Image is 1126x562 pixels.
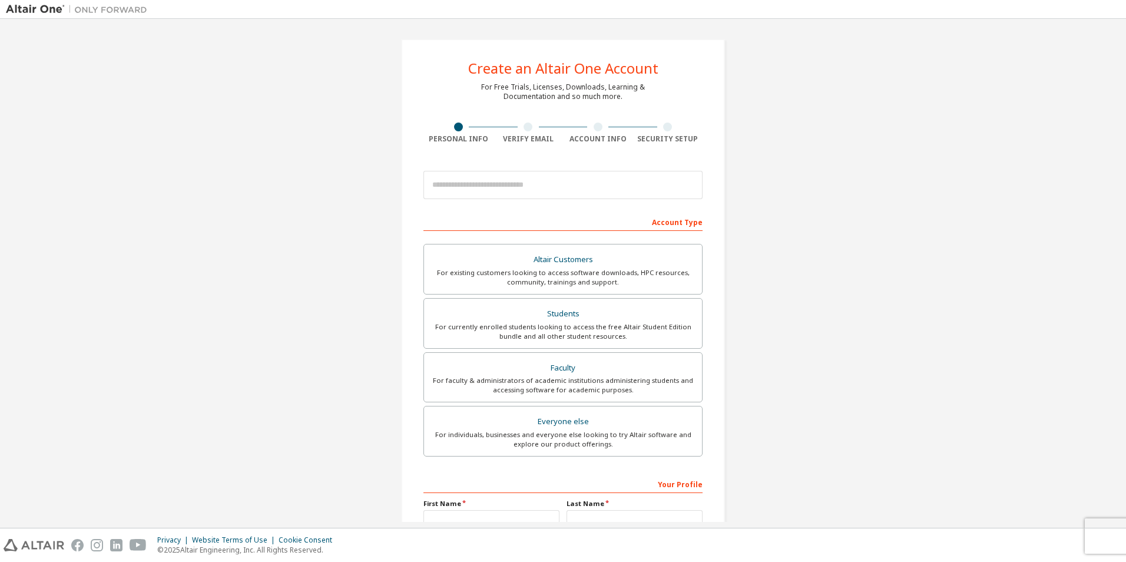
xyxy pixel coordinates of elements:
div: For faculty & administrators of academic institutions administering students and accessing softwa... [431,376,695,395]
img: linkedin.svg [110,539,122,551]
label: Last Name [567,499,703,508]
div: Security Setup [633,134,703,144]
div: For existing customers looking to access software downloads, HPC resources, community, trainings ... [431,268,695,287]
div: Privacy [157,535,192,545]
p: © 2025 Altair Engineering, Inc. All Rights Reserved. [157,545,339,555]
div: Create an Altair One Account [468,61,658,75]
div: Your Profile [423,474,703,493]
div: For currently enrolled students looking to access the free Altair Student Edition bundle and all ... [431,322,695,341]
img: altair_logo.svg [4,539,64,551]
div: Account Info [563,134,633,144]
div: Cookie Consent [279,535,339,545]
div: Altair Customers [431,252,695,268]
div: Personal Info [423,134,494,144]
img: Altair One [6,4,153,15]
div: Verify Email [494,134,564,144]
div: Website Terms of Use [192,535,279,545]
img: facebook.svg [71,539,84,551]
div: Faculty [431,360,695,376]
label: First Name [423,499,559,508]
img: instagram.svg [91,539,103,551]
div: For individuals, businesses and everyone else looking to try Altair software and explore our prod... [431,430,695,449]
div: Everyone else [431,414,695,430]
div: Students [431,306,695,322]
div: For Free Trials, Licenses, Downloads, Learning & Documentation and so much more. [481,82,645,101]
img: youtube.svg [130,539,147,551]
div: Account Type [423,212,703,231]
